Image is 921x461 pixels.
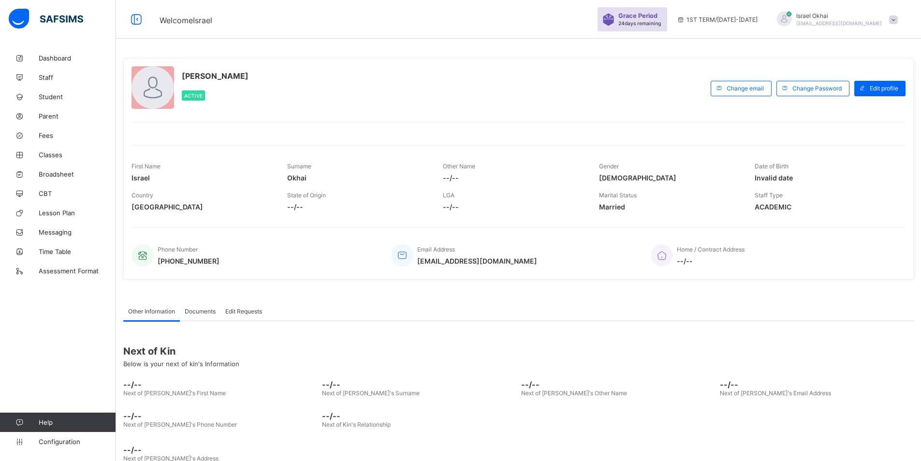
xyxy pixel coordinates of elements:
span: 24 days remaining [618,20,661,26]
span: Staff Type [755,192,783,199]
span: LGA [443,192,454,199]
span: Classes [39,151,116,159]
span: Next of Kin's Relationship [322,421,391,428]
span: Marital Status [599,192,637,199]
span: Email Address [417,246,455,253]
span: Change email [727,85,764,92]
img: safsims [9,9,83,29]
span: Student [39,93,116,101]
span: Dashboard [39,54,116,62]
span: --/-- [123,380,317,389]
span: Date of Birth [755,163,789,170]
span: Israel [132,174,273,182]
div: IsraelOkhai [767,12,903,28]
span: Home / Contract Address [677,246,745,253]
span: Broadsheet [39,170,116,178]
span: --/-- [123,411,317,421]
span: --/-- [322,411,516,421]
img: sticker-purple.71386a28dfed39d6af7621340158ba97.svg [602,14,614,26]
span: Messaging [39,228,116,236]
span: Welcome Israel [160,15,212,25]
span: [EMAIL_ADDRESS][DOMAIN_NAME] [417,257,537,265]
span: Configuration [39,438,116,446]
span: ACADEMIC [755,203,896,211]
span: Assessment Format [39,267,116,275]
span: Fees [39,132,116,139]
span: [DEMOGRAPHIC_DATA] [599,174,740,182]
span: --/-- [677,257,745,265]
span: Below is your next of kin's Information [123,360,239,368]
span: Active [184,93,203,99]
span: Country [132,192,153,199]
span: Other Information [128,308,175,315]
span: Phone Number [158,246,198,253]
span: Change Password [792,85,842,92]
span: Parent [39,112,116,120]
span: Israel Okhai [796,12,882,19]
span: Next of [PERSON_NAME]'s Other Name [521,389,627,397]
span: [PHONE_NUMBER] [158,257,219,265]
span: Surname [287,163,311,170]
span: --/-- [123,445,914,455]
span: --/-- [720,380,914,389]
span: Next of [PERSON_NAME]'s Surname [322,389,420,397]
span: CBT [39,190,116,197]
span: Lesson Plan [39,209,116,217]
span: --/-- [443,174,584,182]
span: State of Origin [287,192,326,199]
span: session/term information [677,16,758,23]
span: --/-- [322,380,516,389]
span: Documents [185,308,216,315]
span: --/-- [287,203,428,211]
span: Edit profile [870,85,898,92]
span: [PERSON_NAME] [182,71,249,81]
span: [GEOGRAPHIC_DATA] [132,203,273,211]
span: Married [599,203,740,211]
span: Edit Requests [225,308,262,315]
span: Invalid date [755,174,896,182]
span: Staff [39,74,116,81]
span: First Name [132,163,161,170]
span: Gender [599,163,619,170]
span: Next of Kin [123,345,914,357]
span: Next of [PERSON_NAME]'s Phone Number [123,421,237,428]
span: --/-- [443,203,584,211]
span: Grace Period [618,12,658,19]
span: Time Table [39,248,116,255]
span: --/-- [521,380,715,389]
span: Next of [PERSON_NAME]'s First Name [123,389,226,397]
span: Okhai [287,174,428,182]
span: Help [39,418,116,426]
span: [EMAIL_ADDRESS][DOMAIN_NAME] [796,20,882,26]
span: Next of [PERSON_NAME]'s Email Address [720,389,831,397]
span: Other Name [443,163,475,170]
